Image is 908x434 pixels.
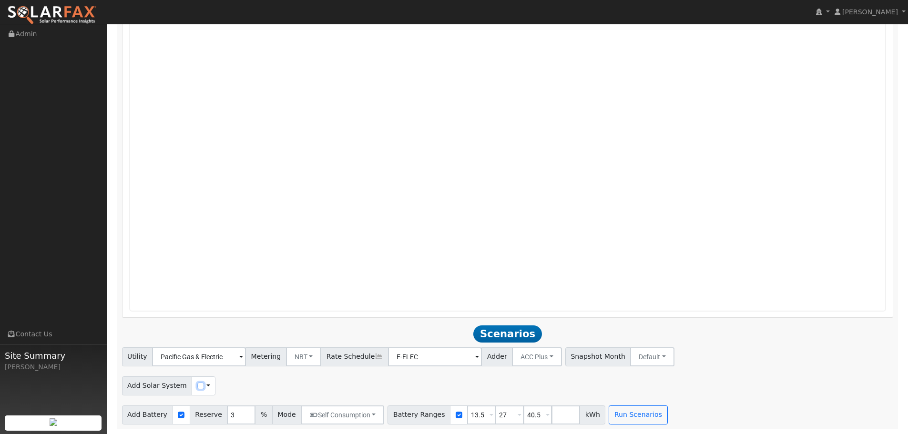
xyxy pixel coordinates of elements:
input: Select a Utility [152,347,246,366]
span: Reserve [190,405,228,424]
button: NBT [286,347,322,366]
span: [PERSON_NAME] [842,8,898,16]
span: Site Summary [5,349,102,362]
input: Select a Rate Schedule [388,347,482,366]
button: ACC Plus [512,347,562,366]
span: % [255,405,272,424]
span: Adder [481,347,512,366]
span: Battery Ranges [388,405,450,424]
img: SolarFax [7,5,97,25]
button: Self Consumption [301,405,384,424]
span: Add Solar System [122,376,193,395]
span: Snapshot Month [565,347,631,366]
span: Mode [272,405,301,424]
span: Rate Schedule [321,347,388,366]
button: Run Scenarios [609,405,667,424]
img: retrieve [50,418,57,426]
div: [PERSON_NAME] [5,362,102,372]
button: Default [630,347,674,366]
span: Utility [122,347,153,366]
span: Metering [245,347,286,366]
span: Scenarios [473,325,541,343]
span: kWh [580,405,605,424]
span: Add Battery [122,405,173,424]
